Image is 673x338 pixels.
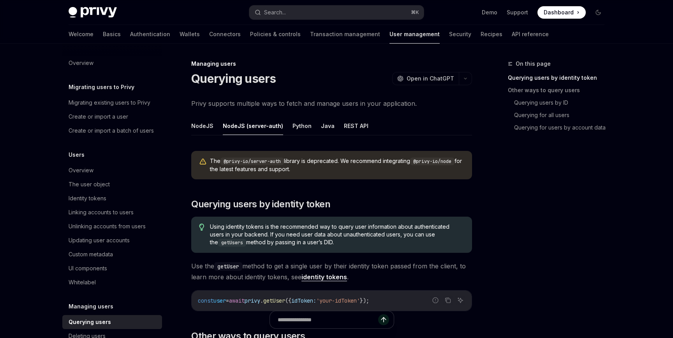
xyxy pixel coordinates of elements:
[191,198,330,210] span: Querying users by identity token
[449,25,471,44] a: Security
[514,109,611,121] a: Querying for all users
[191,60,472,68] div: Managing users
[69,82,134,92] h5: Migrating users to Privy
[69,180,110,189] div: The user object
[62,219,162,233] a: Unlinking accounts from users
[410,158,455,165] code: @privy-io/node
[544,9,574,16] span: Dashboard
[514,96,611,109] a: Querying users by ID
[229,297,245,304] span: await
[260,297,263,304] span: .
[69,25,93,44] a: Welcome
[245,297,260,304] span: privy
[198,297,213,304] span: const
[220,158,284,165] code: @privy-io/server-auth
[62,177,162,191] a: The user object
[62,56,162,70] a: Overview
[249,5,424,19] button: Search...⌘K
[69,317,111,327] div: Querying users
[537,6,586,19] a: Dashboard
[210,223,464,247] span: Using identity tokens is the recommended way to query user information about authenticated users ...
[69,208,134,217] div: Linking accounts to users
[285,297,291,304] span: ({
[213,297,226,304] span: user
[62,315,162,329] a: Querying users
[69,150,85,159] h5: Users
[508,72,611,84] a: Querying users by identity token
[226,297,229,304] span: =
[508,84,611,96] a: Other ways to query users
[62,247,162,261] a: Custom metadata
[301,273,347,281] a: identity tokens
[344,117,368,135] button: REST API
[218,239,246,247] code: getUsers
[407,75,454,82] span: Open in ChatGPT
[69,7,117,18] img: dark logo
[481,25,502,44] a: Recipes
[455,295,465,305] button: Ask AI
[291,297,316,304] span: idToken:
[191,261,472,282] span: Use the method to get a single user by their identity token passed from the client, to learn more...
[264,8,286,17] div: Search...
[199,224,204,231] svg: Tip
[321,117,335,135] button: Java
[103,25,121,44] a: Basics
[210,157,464,173] span: The library is deprecated. We recommend integrating for the latest features and support.
[69,236,130,245] div: Updating user accounts
[214,262,242,271] code: getUser
[191,117,213,135] button: NodeJS
[443,295,453,305] button: Copy the contents from the code block
[378,314,389,325] button: Send message
[69,264,107,273] div: UI components
[392,72,459,85] button: Open in ChatGPT
[69,194,106,203] div: Identity tokens
[516,59,551,68] span: On this page
[69,166,93,175] div: Overview
[62,233,162,247] a: Updating user accounts
[199,158,207,166] svg: Warning
[310,25,380,44] a: Transaction management
[69,250,113,259] div: Custom metadata
[209,25,241,44] a: Connectors
[191,98,472,109] span: Privy supports multiple ways to fetch and manage users in your application.
[62,261,162,275] a: UI components
[191,72,276,86] h1: Querying users
[69,126,154,135] div: Create or import a batch of users
[62,275,162,289] a: Whitelabel
[223,117,283,135] button: NodeJS (server-auth)
[62,124,162,138] a: Create or import a batch of users
[62,96,162,110] a: Migrating existing users to Privy
[360,297,369,304] span: });
[69,222,146,231] div: Unlinking accounts from users
[69,278,96,287] div: Whitelabel
[62,191,162,205] a: Identity tokens
[62,205,162,219] a: Linking accounts to users
[69,112,128,121] div: Create or import a user
[62,163,162,177] a: Overview
[263,297,285,304] span: getUser
[411,9,419,16] span: ⌘ K
[130,25,170,44] a: Authentication
[250,25,301,44] a: Policies & controls
[512,25,549,44] a: API reference
[292,117,312,135] button: Python
[430,295,440,305] button: Report incorrect code
[507,9,528,16] a: Support
[62,110,162,124] a: Create or import a user
[69,58,93,68] div: Overview
[592,6,604,19] button: Toggle dark mode
[482,9,497,16] a: Demo
[69,302,113,311] h5: Managing users
[316,297,360,304] span: 'your-idToken'
[514,121,611,134] a: Querying for users by account data
[389,25,440,44] a: User management
[69,98,150,107] div: Migrating existing users to Privy
[180,25,200,44] a: Wallets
